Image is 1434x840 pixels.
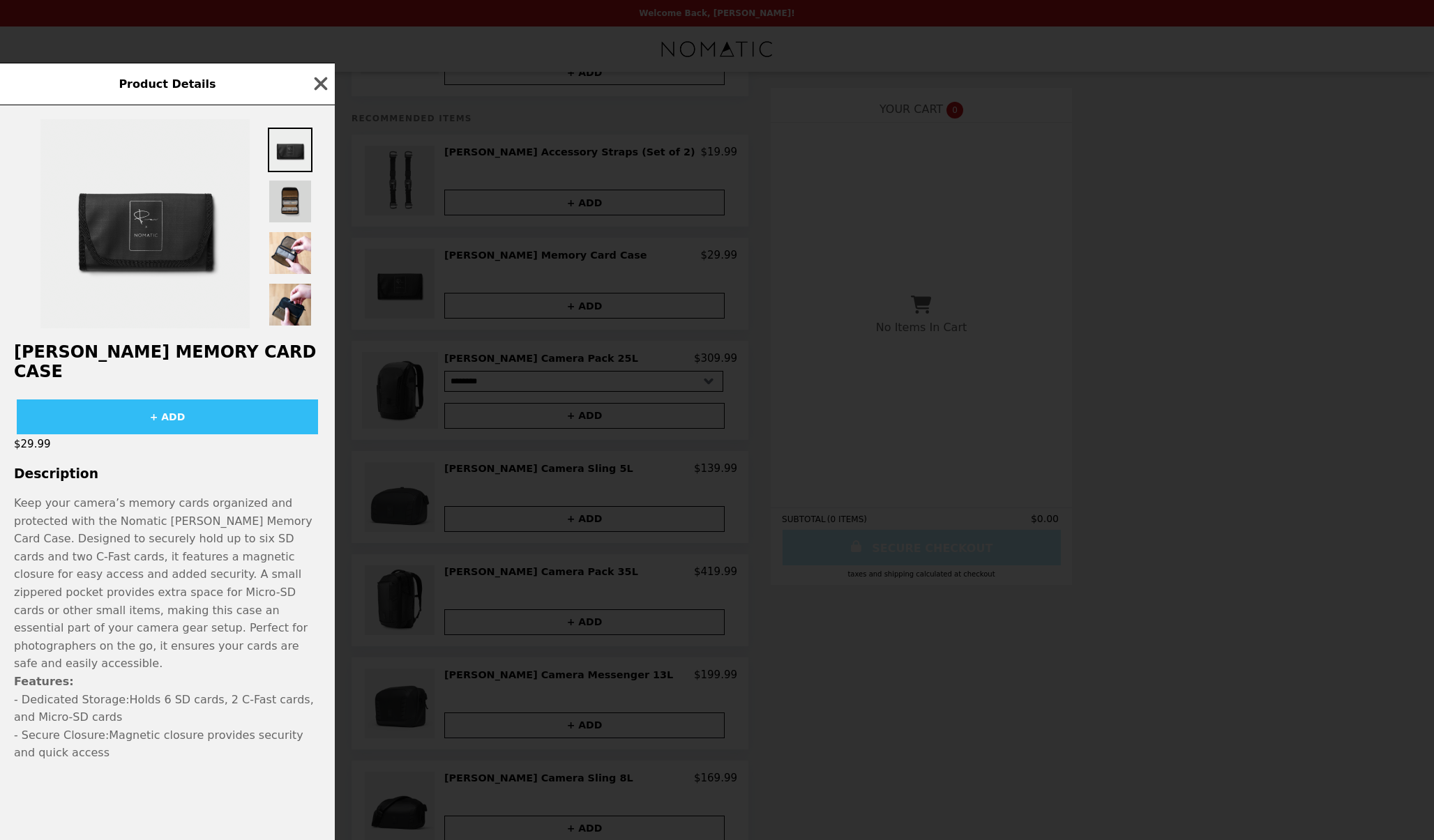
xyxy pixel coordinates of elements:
img: Default Title [40,119,250,328]
p: - Dedicated Storage: - Secure Closure: [14,673,321,762]
img: Thumbnail 4 [268,282,312,327]
img: Thumbnail 3 [268,231,312,275]
img: Thumbnail 1 [268,128,312,172]
button: + ADD [17,399,318,434]
span: Magnetic closure provides security and quick access [14,728,303,760]
p: Keep your camera’s memory cards organized and protected with the Nomatic [PERSON_NAME] Memory Car... [14,494,321,673]
span: Product Details [119,77,216,91]
span: Holds 6 SD cards, 2 C-Fast cards, and Micro-SD cards [14,693,314,724]
img: Thumbnail 2 [268,179,312,224]
strong: Features: [14,675,74,688]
